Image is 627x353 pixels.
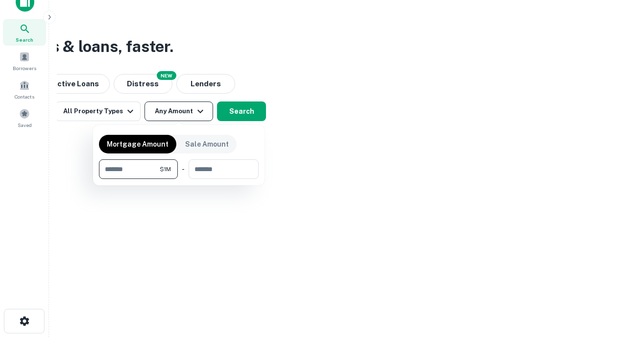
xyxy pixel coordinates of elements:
p: Mortgage Amount [107,139,169,150]
iframe: Chat Widget [578,275,627,322]
div: - [182,159,185,179]
span: $1M [160,165,171,174]
p: Sale Amount [185,139,229,150]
